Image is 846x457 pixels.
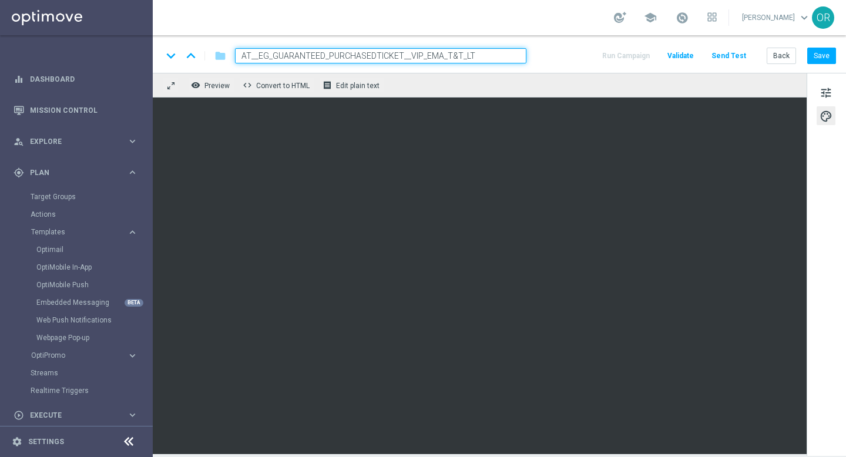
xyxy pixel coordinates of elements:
span: palette [820,109,832,124]
i: person_search [14,136,24,147]
i: keyboard_arrow_up [182,47,200,65]
div: Webpage Pop-up [36,329,152,347]
div: Streams [31,364,152,382]
a: [PERSON_NAME]keyboard_arrow_down [741,9,812,26]
button: palette [817,106,835,125]
div: Templates [31,228,127,236]
div: Dashboard [14,63,138,95]
div: Target Groups [31,188,152,206]
button: OptiPromo keyboard_arrow_right [31,351,139,360]
span: Edit plain text [336,82,380,90]
i: keyboard_arrow_right [127,227,138,238]
a: Settings [28,438,64,445]
button: code Convert to HTML [240,78,315,93]
div: Explore [14,136,127,147]
span: Validate [667,52,694,60]
span: Explore [30,138,127,145]
span: tune [820,85,832,100]
button: person_search Explore keyboard_arrow_right [13,137,139,146]
i: remove_red_eye [191,80,200,90]
button: gps_fixed Plan keyboard_arrow_right [13,168,139,177]
button: Save [807,48,836,64]
span: Execute [30,412,127,419]
i: folder [214,49,226,63]
button: Templates keyboard_arrow_right [31,227,139,237]
button: Back [767,48,796,64]
a: Webpage Pop-up [36,333,122,342]
span: Plan [30,169,127,176]
span: Preview [204,82,230,90]
i: equalizer [14,74,24,85]
span: Templates [31,228,115,236]
a: Embedded Messaging [36,298,122,307]
a: OptiMobile Push [36,280,122,290]
div: OptiPromo [31,352,127,359]
button: Validate [666,48,696,64]
a: Streams [31,368,122,378]
a: Target Groups [31,192,122,201]
i: keyboard_arrow_right [127,136,138,147]
button: Send Test [710,48,748,64]
div: Embedded Messaging [36,294,152,311]
button: folder [213,46,227,65]
button: tune [817,83,835,102]
a: Actions [31,210,122,219]
i: play_circle_outline [14,410,24,421]
div: OptiMobile In-App [36,258,152,276]
i: keyboard_arrow_right [127,167,138,178]
button: equalizer Dashboard [13,75,139,84]
button: remove_red_eye Preview [188,78,235,93]
span: code [243,80,252,90]
span: school [644,11,657,24]
button: Mission Control [13,106,139,115]
a: OptiMobile In-App [36,263,122,272]
div: Realtime Triggers [31,382,152,399]
input: Enter a unique template name [235,48,526,63]
div: Actions [31,206,152,223]
div: OptiMobile Push [36,276,152,294]
div: OptiPromo [31,347,152,364]
div: Templates [31,223,152,347]
i: keyboard_arrow_down [162,47,180,65]
a: Dashboard [30,63,138,95]
span: Convert to HTML [256,82,310,90]
a: Realtime Triggers [31,386,122,395]
a: Web Push Notifications [36,315,122,325]
span: keyboard_arrow_down [798,11,811,24]
i: settings [12,436,22,447]
i: receipt [323,80,332,90]
div: Optimail [36,241,152,258]
div: Plan [14,167,127,178]
div: BETA [125,299,143,307]
a: Mission Control [30,95,138,126]
span: OptiPromo [31,352,115,359]
i: gps_fixed [14,167,24,178]
div: Mission Control [14,95,138,126]
div: Web Push Notifications [36,311,152,329]
button: play_circle_outline Execute keyboard_arrow_right [13,411,139,420]
button: receipt Edit plain text [320,78,385,93]
i: keyboard_arrow_right [127,409,138,421]
i: keyboard_arrow_right [127,350,138,361]
a: Optimail [36,245,122,254]
div: Execute [14,410,127,421]
div: OR [812,6,834,29]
